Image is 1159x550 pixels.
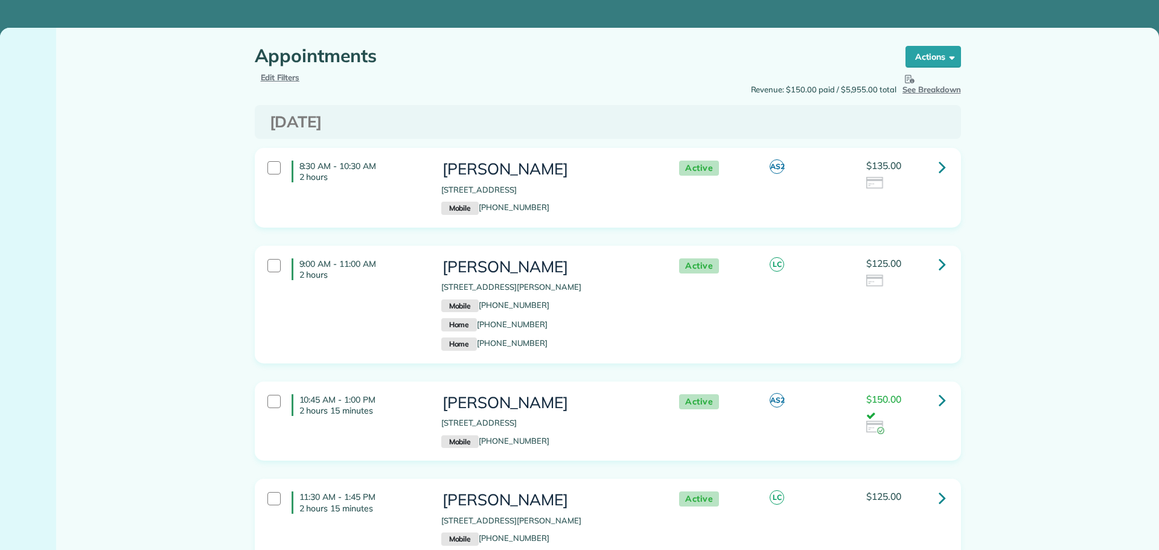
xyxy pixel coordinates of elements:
a: Home[PHONE_NUMBER] [441,338,548,348]
p: 2 hours 15 minutes [299,503,423,514]
h3: [DATE] [270,114,946,131]
small: Mobile [441,435,479,449]
img: icon_credit_card_neutral-3d9a980bd25ce6dbb0f2033d7200983694762465c175678fcbc2d8f4bc43548e.png [866,275,884,288]
p: 2 hours [299,269,423,280]
small: Mobile [441,202,479,215]
span: $125.00 [866,490,901,502]
img: icon_credit_card_neutral-3d9a980bd25ce6dbb0f2033d7200983694762465c175678fcbc2d8f4bc43548e.png [866,177,884,190]
span: Active [679,161,719,176]
span: $150.00 [866,393,901,405]
button: Actions [905,46,961,68]
span: See Breakdown [902,72,961,94]
span: AS2 [770,393,784,408]
h4: 10:45 AM - 1:00 PM [292,394,423,416]
h4: 9:00 AM - 11:00 AM [292,258,423,280]
a: Mobile[PHONE_NUMBER] [441,300,549,310]
p: 2 hours 15 minutes [299,405,423,416]
h1: Appointments [255,46,883,66]
p: 2 hours [299,171,423,182]
p: [STREET_ADDRESS] [441,184,655,196]
a: Edit Filters [261,72,300,82]
h3: [PERSON_NAME] [441,394,655,412]
span: LC [770,490,784,505]
small: Home [441,337,477,351]
h4: 11:30 AM - 1:45 PM [292,491,423,513]
h3: [PERSON_NAME] [441,491,655,509]
small: Mobile [441,299,479,313]
p: [STREET_ADDRESS][PERSON_NAME] [441,281,655,293]
span: Active [679,258,719,273]
small: Home [441,318,477,331]
a: Mobile[PHONE_NUMBER] [441,436,549,446]
span: LC [770,257,784,272]
a: Home[PHONE_NUMBER] [441,319,548,329]
small: Mobile [441,532,479,546]
span: $135.00 [866,159,901,171]
img: icon_credit_card_success-27c2c4fc500a7f1a58a13ef14842cb958d03041fefb464fd2e53c949a5770e83.png [866,421,884,434]
a: Mobile[PHONE_NUMBER] [441,202,549,212]
button: See Breakdown [902,72,961,96]
span: Revenue: $150.00 paid / $5,955.00 total [751,84,896,96]
a: Mobile[PHONE_NUMBER] [441,533,549,543]
span: $125.00 [866,257,901,269]
h4: 8:30 AM - 10:30 AM [292,161,423,182]
p: [STREET_ADDRESS] [441,417,655,429]
span: Active [679,491,719,507]
h3: [PERSON_NAME] [441,258,655,276]
p: [STREET_ADDRESS][PERSON_NAME] [441,515,655,527]
h3: [PERSON_NAME] [441,161,655,178]
span: Active [679,394,719,409]
span: AS2 [770,159,784,174]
